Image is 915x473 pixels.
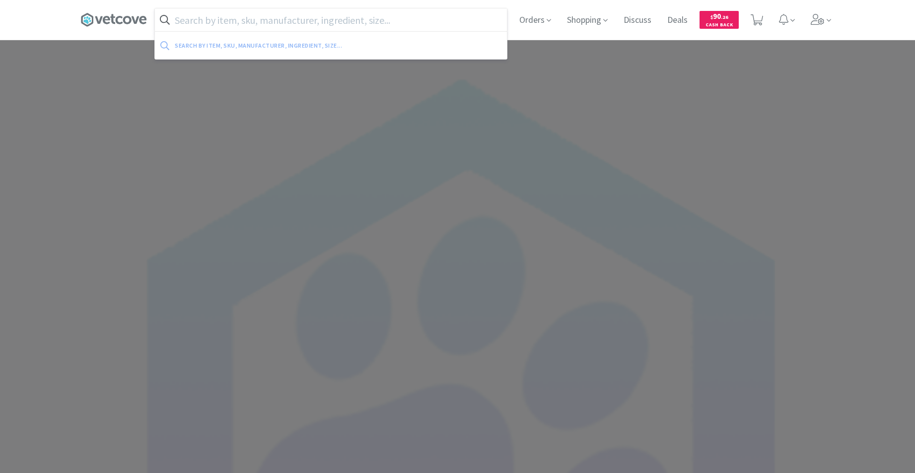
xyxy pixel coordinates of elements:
div: Search by item, sku, manufacturer, ingredient, size... [175,38,422,53]
a: Discuss [620,16,655,25]
a: $90.26Cash Back [700,6,739,33]
input: Search by item, sku, manufacturer, ingredient, size... [155,8,507,31]
span: $ [710,14,713,20]
a: Deals [663,16,692,25]
span: Cash Back [705,22,733,29]
span: 90 [710,11,728,21]
span: . 26 [721,14,728,20]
